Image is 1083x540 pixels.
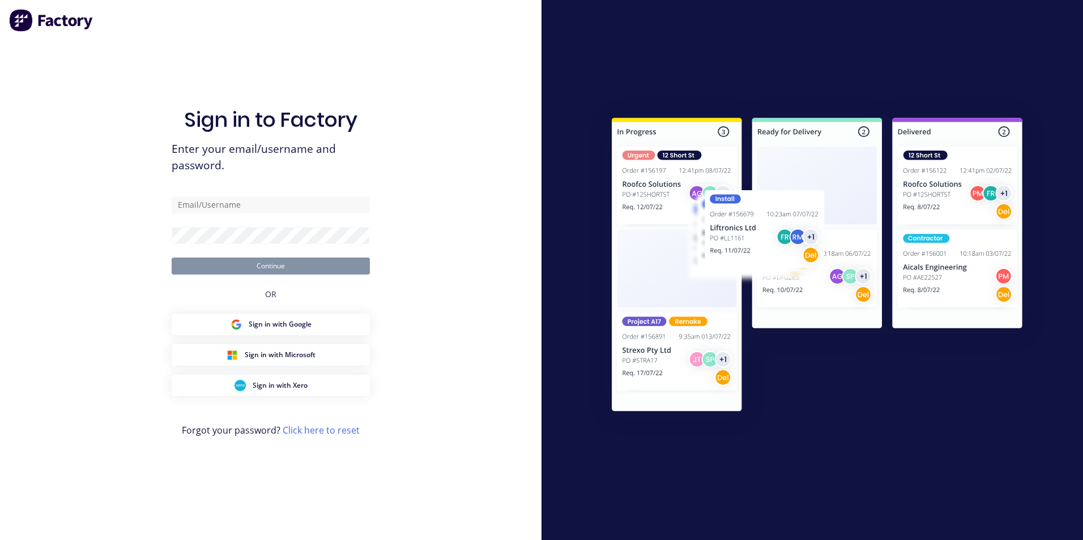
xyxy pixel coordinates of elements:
img: Factory [9,9,94,32]
button: Google Sign inSign in with Google [172,314,370,335]
img: Xero Sign in [234,380,246,391]
button: Continue [172,258,370,275]
div: OR [265,275,276,314]
a: Click here to reset [283,424,360,436]
span: Sign in with Google [249,319,312,329]
span: Enter your email/username and password. [172,141,370,174]
img: Sign in [587,95,1047,438]
span: Sign in with Xero [253,380,308,391]
img: Google Sign in [231,319,242,330]
button: Microsoft Sign inSign in with Microsoft [172,344,370,366]
h1: Sign in to Factory [184,108,357,132]
span: Forgot your password? [182,423,360,437]
span: Sign in with Microsoft [245,350,315,360]
img: Microsoft Sign in [227,349,238,361]
button: Xero Sign inSign in with Xero [172,375,370,396]
input: Email/Username [172,196,370,213]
